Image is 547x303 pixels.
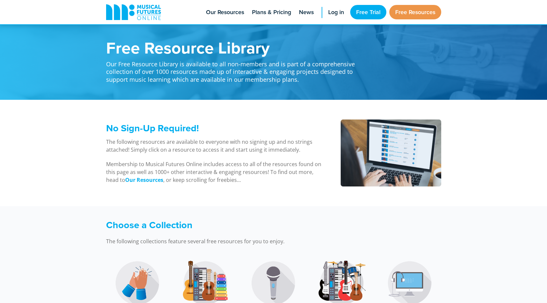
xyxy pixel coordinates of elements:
[106,160,324,184] p: Membership to Musical Futures Online includes access to all of the resources found on this page a...
[106,39,362,56] h1: Free Resource Library
[328,8,344,17] span: Log in
[252,8,291,17] span: Plans & Pricing
[350,5,386,19] a: Free Trial
[389,5,441,19] a: Free Resources
[106,219,362,231] h3: Choose a Collection
[206,8,244,17] span: Our Resources
[106,121,199,135] span: No Sign-Up Required!
[106,138,324,154] p: The following resources are available to everyone with no signing up and no strings attached! Sim...
[125,176,163,184] a: Our Resources
[299,8,314,17] span: News
[106,237,362,245] p: The following collections feature several free resources for you to enjoy.
[106,56,362,83] p: Our Free Resource Library is available to all non-members and is part of a comprehensive collecti...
